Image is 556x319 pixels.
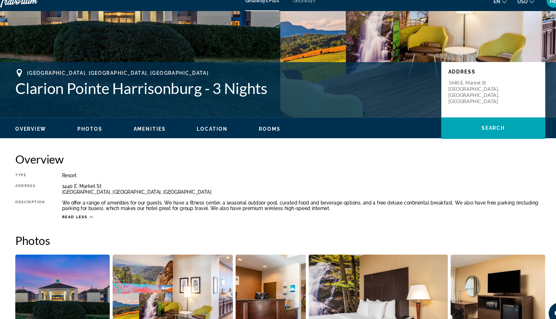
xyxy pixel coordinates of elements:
[29,127,59,133] button: Overview
[526,3,543,17] button: User Menu
[29,197,57,207] div: Description
[533,14,549,30] button: Next image
[13,1,78,18] a: Travorium
[73,197,527,207] div: We offer a range of amenities for our guests. We have a fitness center, a seasonal outdoor pool, ...
[531,7,538,13] span: AB
[7,14,23,30] button: Previous image
[245,7,277,12] a: Getaways Plus
[290,7,311,12] a: Getaways
[29,171,57,177] div: Type
[29,228,527,241] h2: Photos
[140,127,170,133] button: Amenities
[530,293,551,314] iframe: Button to launch messaging window
[436,84,488,107] p: 1440 E. Market St [GEOGRAPHIC_DATA], [GEOGRAPHIC_DATA], [GEOGRAPHIC_DATA]
[467,127,489,132] span: Search
[40,75,211,80] span: [GEOGRAPHIC_DATA], [GEOGRAPHIC_DATA], [GEOGRAPHIC_DATA]
[478,6,491,15] button: Change language
[429,119,527,140] button: Search
[29,127,59,133] span: Overview
[200,127,229,133] span: Location
[88,127,111,133] button: Photos
[500,6,516,15] button: Change currency
[73,210,102,215] button: Read less
[88,127,111,133] span: Photos
[140,127,170,133] span: Amenities
[436,74,520,79] p: Address
[258,127,278,133] button: Rooms
[73,181,527,192] div: 1440 E. Market St [GEOGRAPHIC_DATA], [GEOGRAPHIC_DATA], [GEOGRAPHIC_DATA]
[29,152,527,165] h2: Overview
[500,8,510,13] span: USD
[73,171,527,177] div: Resort
[29,181,57,192] div: Address
[258,127,278,133] span: Rooms
[200,127,229,133] button: Location
[73,211,97,215] span: Read less
[478,8,484,13] span: en
[29,83,423,100] h1: Clarion Pointe Harrisonburg - 3 Nights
